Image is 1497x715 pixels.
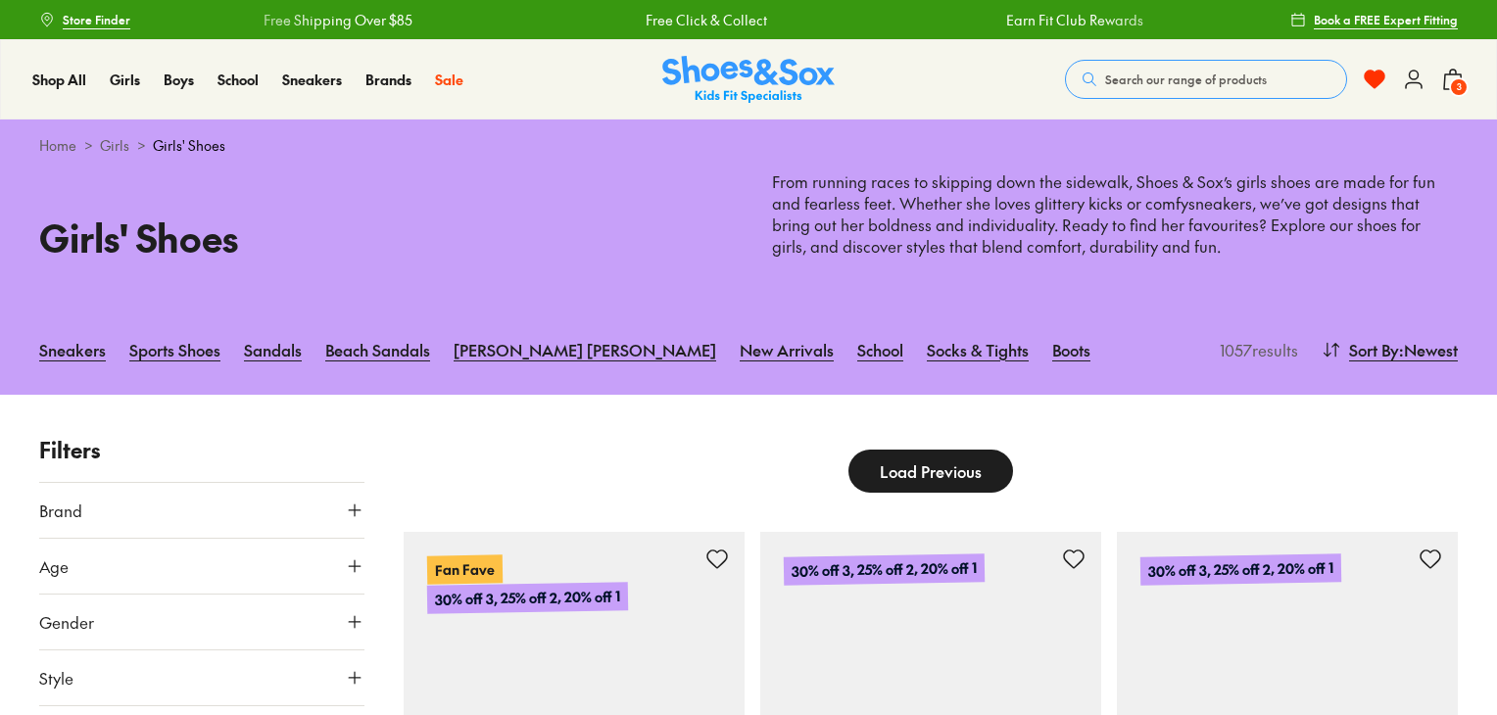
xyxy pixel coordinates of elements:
p: From running races to skipping down the sidewalk, Shoes & Sox’s girls shoes are made for fun and ... [772,171,1458,258]
a: Girls [100,135,129,156]
a: Brands [365,70,411,90]
button: Search our range of products [1065,60,1347,99]
a: [PERSON_NAME] [PERSON_NAME] [454,328,716,371]
a: Shop All [32,70,86,90]
a: School [857,328,903,371]
div: > > [39,135,1458,156]
span: Sale [435,70,463,89]
h1: Girls' Shoes [39,210,725,265]
span: Girls [110,70,140,89]
span: Search our range of products [1105,71,1267,88]
a: Sale [435,70,463,90]
span: : Newest [1399,338,1458,361]
a: Girls [110,70,140,90]
span: Sneakers [282,70,342,89]
span: Boys [164,70,194,89]
button: Load Previous [848,450,1013,493]
a: School [217,70,259,90]
a: Sandals [244,328,302,371]
button: Age [39,539,364,594]
button: Brand [39,483,364,538]
span: Book a FREE Expert Fitting [1314,11,1458,28]
a: Boots [1052,328,1090,371]
span: School [217,70,259,89]
span: Girls' Shoes [153,135,225,156]
span: Style [39,666,73,690]
a: New Arrivals [740,328,834,371]
button: Gender [39,595,364,649]
span: Sort By [1349,338,1399,361]
a: Book a FREE Expert Fitting [1290,2,1458,37]
span: 3 [1449,77,1469,97]
img: SNS_Logo_Responsive.svg [662,56,835,104]
a: Home [39,135,76,156]
a: Socks & Tights [927,328,1029,371]
iframe: Gorgias live chat messenger [20,584,98,656]
span: Store Finder [63,11,130,28]
span: Brand [39,499,82,522]
a: Store Finder [39,2,130,37]
a: Beach Sandals [325,328,430,371]
a: sneakers [1188,192,1252,214]
p: 30% off 3, 25% off 2, 20% off 1 [1140,553,1341,586]
a: Free Shipping Over $85 [264,10,412,30]
a: Free Click & Collect [646,10,767,30]
p: Fan Fave [427,554,503,584]
button: 3 [1441,58,1465,101]
a: Sports Shoes [129,328,220,371]
p: 1057 results [1212,338,1298,361]
p: 30% off 3, 25% off 2, 20% off 1 [784,553,985,586]
button: Sort By:Newest [1322,328,1458,371]
p: 30% off 3, 25% off 2, 20% off 1 [427,582,628,614]
span: Load Previous [880,459,982,483]
a: Sneakers [39,328,106,371]
span: Brands [365,70,411,89]
button: Style [39,650,364,705]
span: Age [39,554,69,578]
a: Sneakers [282,70,342,90]
p: Filters [39,434,364,466]
span: Shop All [32,70,86,89]
a: Boys [164,70,194,90]
a: Earn Fit Club Rewards [1006,10,1143,30]
a: Shoes & Sox [662,56,835,104]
